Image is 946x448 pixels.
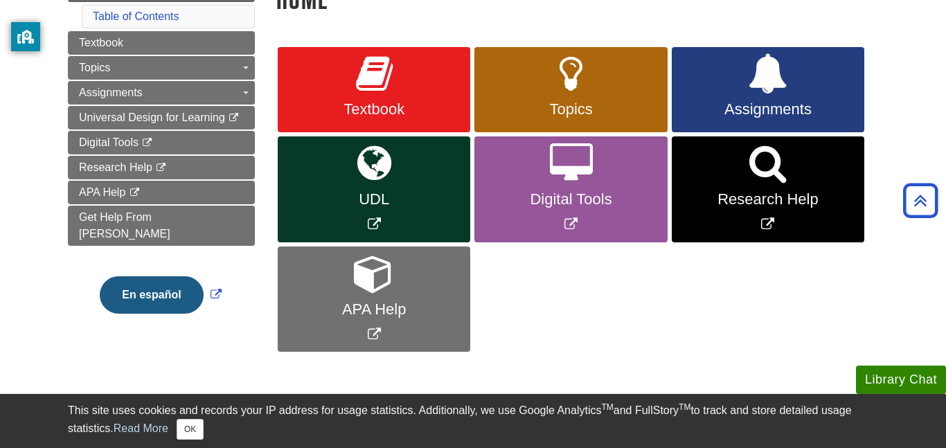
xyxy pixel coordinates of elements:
[68,31,255,55] a: Textbook
[93,10,179,22] a: Table of Contents
[177,419,204,440] button: Close
[474,47,667,133] a: Topics
[856,366,946,394] button: Library Chat
[68,181,255,204] a: APA Help
[79,211,170,240] span: Get Help From [PERSON_NAME]
[288,301,460,319] span: APA Help
[288,100,460,118] span: Textbook
[68,156,255,179] a: Research Help
[672,136,864,242] a: Link opens in new window
[129,188,141,197] i: This link opens in a new window
[155,163,167,172] i: This link opens in a new window
[485,100,657,118] span: Topics
[68,81,255,105] a: Assignments
[79,62,110,73] span: Topics
[68,131,255,154] a: Digital Tools
[79,186,125,198] span: APA Help
[682,100,854,118] span: Assignments
[601,402,613,412] sup: TM
[79,87,143,98] span: Assignments
[228,114,240,123] i: This link opens in a new window
[79,136,139,148] span: Digital Tools
[278,47,470,133] a: Textbook
[68,56,255,80] a: Topics
[68,402,878,440] div: This site uses cookies and records your IP address for usage statistics. Additionally, we use Goo...
[68,106,255,129] a: Universal Design for Learning
[79,37,123,48] span: Textbook
[679,402,690,412] sup: TM
[278,136,470,242] a: Link opens in new window
[11,22,40,51] button: privacy banner
[898,191,943,210] a: Back to Top
[114,422,168,434] a: Read More
[278,247,470,352] a: Link opens in new window
[141,138,153,147] i: This link opens in a new window
[68,206,255,246] a: Get Help From [PERSON_NAME]
[485,190,657,208] span: Digital Tools
[96,289,224,301] a: Link opens in new window
[288,190,460,208] span: UDL
[100,276,203,314] button: En español
[474,136,667,242] a: Link opens in new window
[79,161,152,173] span: Research Help
[682,190,854,208] span: Research Help
[672,47,864,133] a: Assignments
[79,111,225,123] span: Universal Design for Learning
